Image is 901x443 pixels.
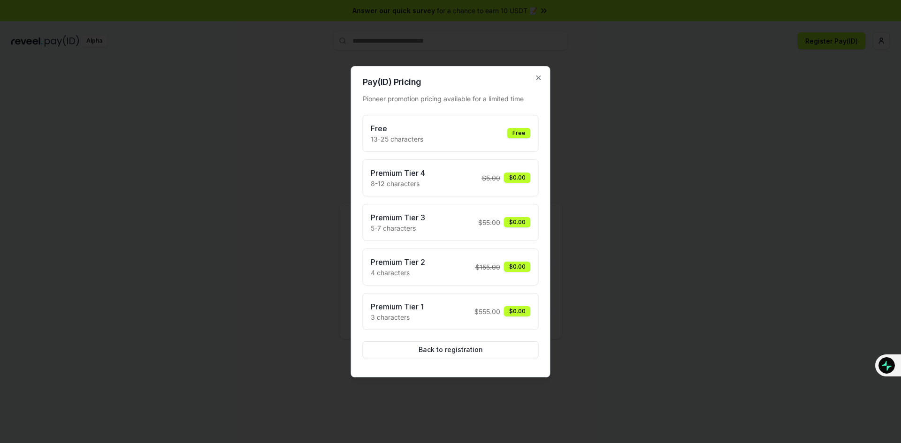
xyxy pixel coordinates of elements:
[504,306,531,316] div: $0.00
[474,307,500,316] span: $ 555.00
[371,212,425,223] h3: Premium Tier 3
[371,268,425,278] p: 4 characters
[363,78,539,86] h2: Pay(ID) Pricing
[475,262,500,272] span: $ 155.00
[478,218,500,227] span: $ 55.00
[371,301,424,312] h3: Premium Tier 1
[504,262,531,272] div: $0.00
[371,123,423,134] h3: Free
[363,341,539,358] button: Back to registration
[371,179,425,188] p: 8-12 characters
[507,128,531,138] div: Free
[371,256,425,268] h3: Premium Tier 2
[371,167,425,179] h3: Premium Tier 4
[504,217,531,227] div: $0.00
[363,94,539,104] div: Pioneer promotion pricing available for a limited time
[371,312,424,322] p: 3 characters
[482,173,500,183] span: $ 5.00
[504,173,531,183] div: $0.00
[371,134,423,144] p: 13-25 characters
[371,223,425,233] p: 5-7 characters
